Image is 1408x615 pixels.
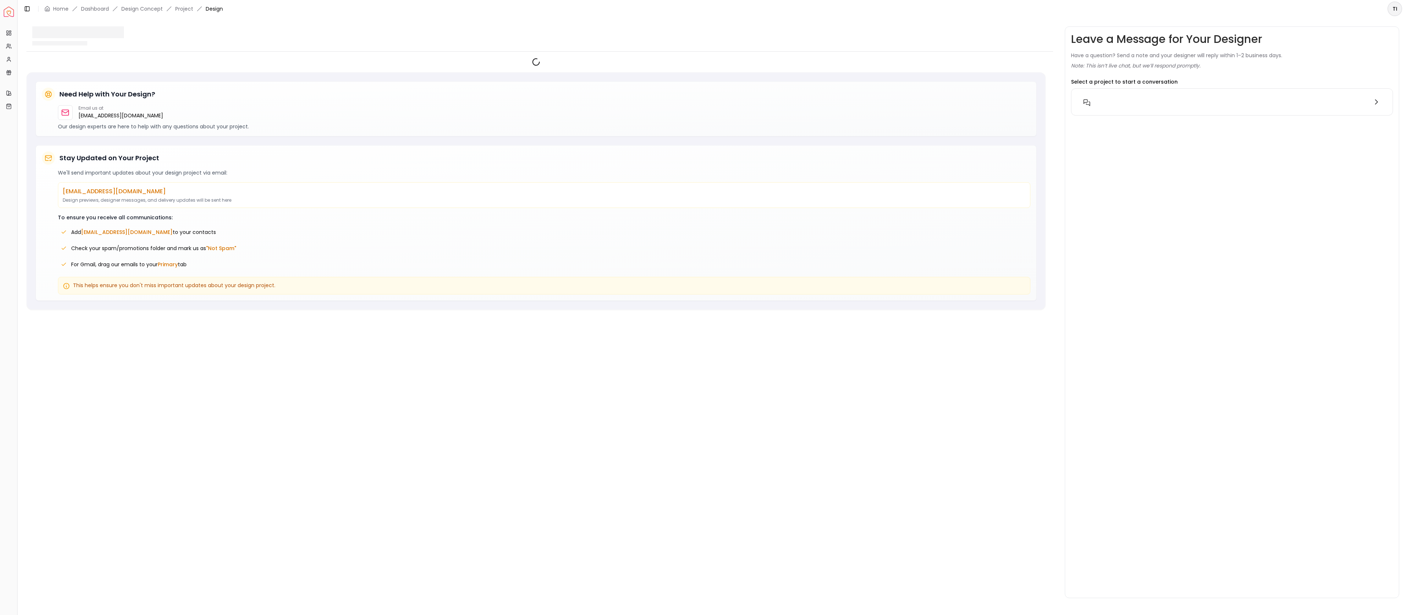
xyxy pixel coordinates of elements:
[58,214,1030,221] p: To ensure you receive all communications:
[58,123,1030,130] p: Our design experts are here to help with any questions about your project.
[121,5,163,12] li: Design Concept
[73,282,275,289] span: This helps ensure you don't miss important updates about your design project.
[71,245,236,252] span: Check your spam/promotions folder and mark us as
[78,111,163,120] a: [EMAIL_ADDRESS][DOMAIN_NAME]
[63,187,1026,196] p: [EMAIL_ADDRESS][DOMAIN_NAME]
[1388,2,1401,15] span: TI
[81,228,173,236] span: [EMAIL_ADDRESS][DOMAIN_NAME]
[1071,78,1178,85] p: Select a project to start a conversation
[59,89,155,99] h5: Need Help with Your Design?
[1071,33,1262,46] h3: Leave a Message for Your Designer
[71,261,187,268] span: For Gmail, drag our emails to your tab
[1071,62,1200,69] p: Note: This isn’t live chat, but we’ll respond promptly.
[71,228,216,236] span: Add to your contacts
[1071,52,1282,59] p: Have a question? Send a note and your designer will reply within 1–2 business days.
[175,5,193,12] a: Project
[59,153,159,163] h5: Stay Updated on Your Project
[63,197,1026,203] p: Design previews, designer messages, and delivery updates will be sent here
[4,7,14,17] a: Spacejoy
[1387,1,1402,16] button: TI
[81,5,109,12] a: Dashboard
[44,5,223,12] nav: breadcrumb
[53,5,69,12] a: Home
[206,245,236,252] span: "Not Spam"
[206,5,223,12] span: Design
[158,261,178,268] span: Primary
[4,7,14,17] img: Spacejoy Logo
[58,169,1030,176] p: We'll send important updates about your design project via email:
[78,105,163,111] p: Email us at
